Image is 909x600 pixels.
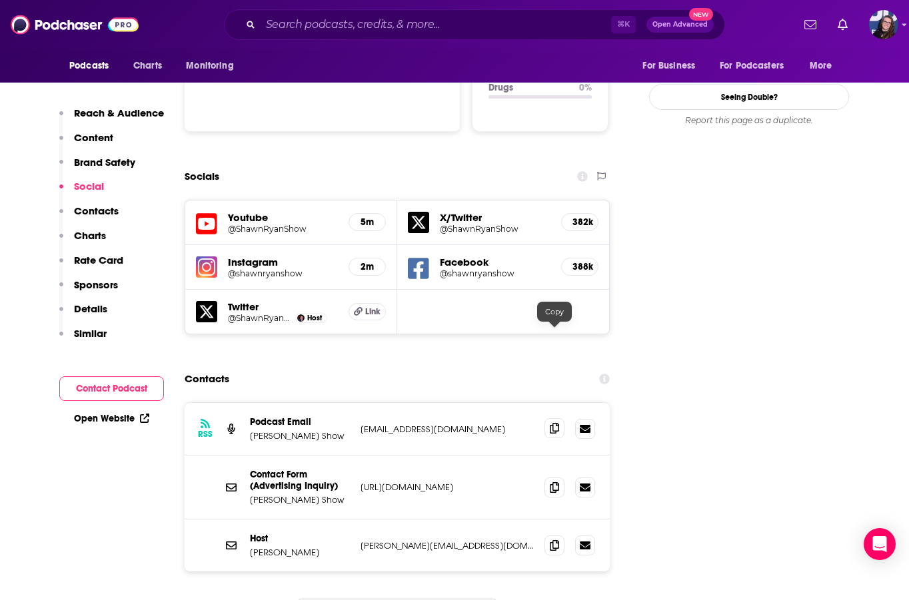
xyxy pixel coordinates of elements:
p: Drugs [488,82,568,93]
button: Charts [59,229,106,254]
h2: Contacts [185,366,229,392]
img: iconImage [196,256,217,278]
button: Sponsors [59,278,118,303]
h5: X/Twitter [440,211,550,224]
h3: RSS [198,429,213,440]
div: Report this page as a duplicate. [649,115,849,126]
span: Link [365,306,381,317]
button: Brand Safety [59,156,135,180]
h5: 5m [360,216,375,228]
p: Reach & Audience [74,107,164,119]
p: Details [74,302,107,315]
p: Social [74,180,104,192]
p: [PERSON_NAME][EMAIL_ADDRESS][DOMAIN_NAME] [361,540,534,551]
button: Social [59,180,104,204]
span: Charts [133,57,162,75]
h5: 2m [360,261,375,272]
p: [PERSON_NAME] Show [250,494,350,505]
span: Open Advanced [652,21,708,28]
p: 0 % [579,82,592,93]
p: Podcast Email [250,416,350,428]
button: Open AdvancedNew [646,17,714,33]
a: Show notifications dropdown [799,13,822,36]
a: @shawnryanshow [440,268,550,278]
button: Contacts [59,204,119,229]
p: [PERSON_NAME] Show [250,430,350,442]
span: More [810,57,832,75]
h2: Socials [185,164,219,189]
p: Rate Card [74,254,123,266]
p: Contacts [74,204,119,217]
a: @ShawnRyanShow [228,224,338,234]
a: @ShawnRyan762 [228,313,292,323]
span: Host [307,314,322,322]
h5: 388k [572,261,587,272]
button: open menu [177,53,251,79]
h5: 382k [572,216,587,228]
button: open menu [633,53,712,79]
p: Charts [74,229,106,242]
p: [URL][DOMAIN_NAME] [361,481,534,493]
p: Similar [74,327,107,340]
button: open menu [711,53,803,79]
button: Rate Card [59,254,123,278]
a: Link [349,303,386,320]
span: ⌘ K [611,16,636,33]
span: Monitoring [186,57,233,75]
a: @ShawnRyanShow [440,224,550,234]
p: Content [74,131,113,144]
a: Show notifications dropdown [832,13,853,36]
div: Search podcasts, credits, & more... [224,9,725,40]
p: Contact Form (Advertising Inquiry) [250,469,350,491]
button: Similar [59,327,107,352]
span: Podcasts [69,57,109,75]
button: Contact Podcast [59,376,164,401]
p: [PERSON_NAME] [250,547,350,558]
div: Copy [537,302,572,322]
h5: Twitter [228,300,338,313]
button: Content [59,131,113,156]
a: Seeing Double? [649,84,849,110]
span: New [689,8,713,21]
div: Open Intercom Messenger [864,528,896,560]
button: open menu [60,53,126,79]
p: Brand Safety [74,156,135,168]
input: Search podcasts, credits, & more... [261,14,611,35]
p: Sponsors [74,278,118,291]
button: open menu [800,53,849,79]
a: Charts [125,53,170,79]
img: User Profile [869,10,898,39]
h5: Youtube [228,211,338,224]
span: For Business [642,57,695,75]
button: Details [59,302,107,327]
a: @shawnryanshow [228,268,338,278]
img: Shawn Ryan [297,314,305,322]
p: Host [250,533,350,544]
img: Podchaser - Follow, Share and Rate Podcasts [11,12,139,37]
a: Open Website [74,413,149,424]
span: Logged in as CallieDaruk [869,10,898,39]
span: For Podcasters [720,57,784,75]
p: [EMAIL_ADDRESS][DOMAIN_NAME] [361,424,534,435]
button: Show profile menu [869,10,898,39]
h5: Facebook [440,256,550,268]
h5: Instagram [228,256,338,268]
button: Reach & Audience [59,107,164,131]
